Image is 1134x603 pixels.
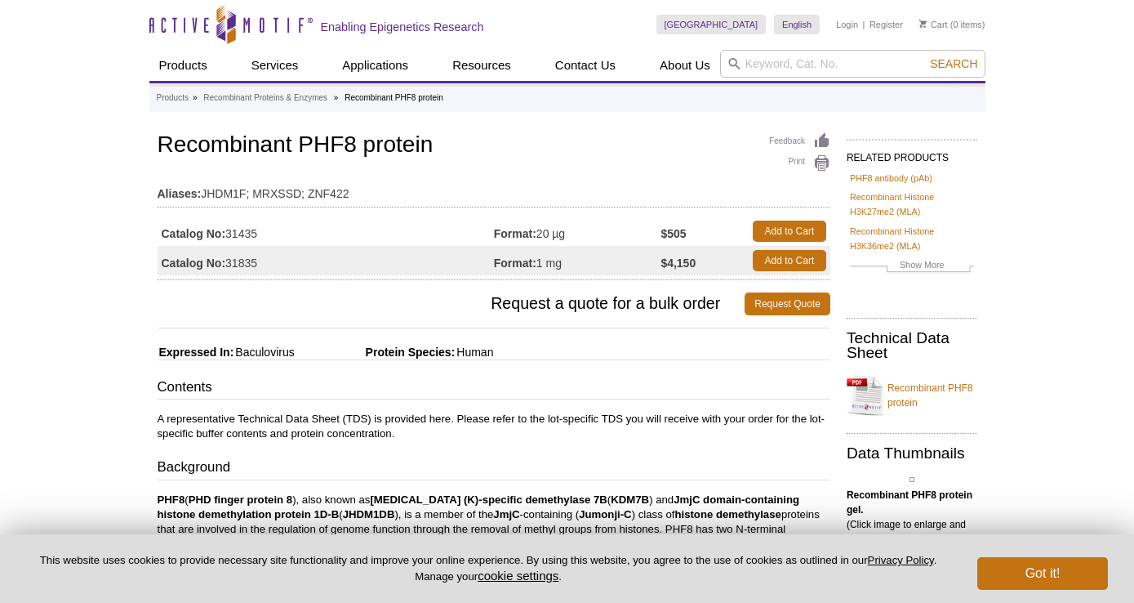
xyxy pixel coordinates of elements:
[158,293,745,315] span: Request a quote for a bulk order
[850,224,974,253] a: Recombinant Histone H3K36me2 (MLA)
[242,50,309,81] a: Services
[869,19,903,30] a: Register
[720,50,985,78] input: Keyword, Cat. No.
[442,50,521,81] a: Resources
[158,458,830,480] h3: Background
[847,139,977,168] h2: RELATED PRODUCTS
[919,19,948,30] a: Cart
[26,553,950,584] p: This website uses cookies to provide necessary site functionality and improve your online experie...
[656,15,767,34] a: [GEOGRAPHIC_DATA]
[158,246,494,275] td: 31835
[478,569,558,583] button: cookie settings
[919,20,927,28] img: Your Cart
[650,50,720,81] a: About Us
[158,412,830,441] p: A representative Technical Data Sheet (TDS) is provided here. Please refer to the lot-specific TD...
[847,489,972,516] b: Recombinant PHF8 protein gel.
[158,186,202,201] strong: Aliases:
[158,132,830,160] h1: Recombinant PHF8 protein
[158,217,494,246] td: 31435
[850,257,974,276] a: Show More
[774,15,820,34] a: English
[158,494,800,520] strong: JmjC domain-containing histone demethylation protein 1D-B
[332,50,418,81] a: Applications
[158,346,234,359] span: Expressed In:
[233,346,294,359] span: Baculovirus
[203,91,327,105] a: Recombinant Proteins & Enzymes
[753,221,826,242] a: Add to Cart
[158,176,830,203] td: JHDM1F; MRXSSD; ZNF422
[494,226,536,241] strong: Format:
[455,346,493,359] span: Human
[158,377,830,400] h3: Contents
[162,226,226,241] strong: Catalog No:
[494,217,661,246] td: 20 µg
[334,93,339,102] li: »
[909,477,914,482] img: Recombinant PHF8 protein gel.
[579,508,631,520] strong: Jumonji-C
[745,293,830,315] a: Request Quote
[925,56,982,71] button: Search
[298,346,456,359] span: Protein Species:
[919,15,985,34] li: (0 items)
[847,446,977,461] h2: Data Thumbnails
[343,508,395,520] strong: JHDM1DB
[157,91,189,105] a: Products
[863,15,865,34] li: |
[370,494,607,506] strong: [MEDICAL_DATA] (K)-specific demethylase 7B
[494,246,661,275] td: 1 mg
[850,171,932,185] a: PHF8 antibody (pAb)
[158,494,185,506] strong: PHF8
[769,132,830,150] a: Feedback
[847,488,977,547] p: (Click image to enlarge and see details).
[868,554,934,566] a: Privacy Policy
[545,50,625,81] a: Contact Us
[847,331,977,360] h2: Technical Data Sheet
[847,371,977,420] a: Recombinant PHF8 protein
[321,20,484,34] h2: Enabling Epigenetics Research
[753,250,826,271] a: Add to Cart
[611,494,649,506] strong: KDM7B
[836,19,858,30] a: Login
[193,93,198,102] li: »
[850,190,974,219] a: Recombinant Histone H3K27me2 (MLA)
[345,93,443,102] li: Recombinant PHF8 protein
[930,57,977,70] span: Search
[977,557,1108,590] button: Got it!
[493,508,519,520] strong: JmjC
[494,256,536,270] strong: Format:
[660,256,696,270] strong: $4,150
[162,256,226,270] strong: Catalog No:
[149,50,217,81] a: Products
[769,154,830,172] a: Print
[189,494,293,506] strong: PHD finger protein 8
[674,508,780,520] strong: histone demethylase
[660,226,686,241] strong: $505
